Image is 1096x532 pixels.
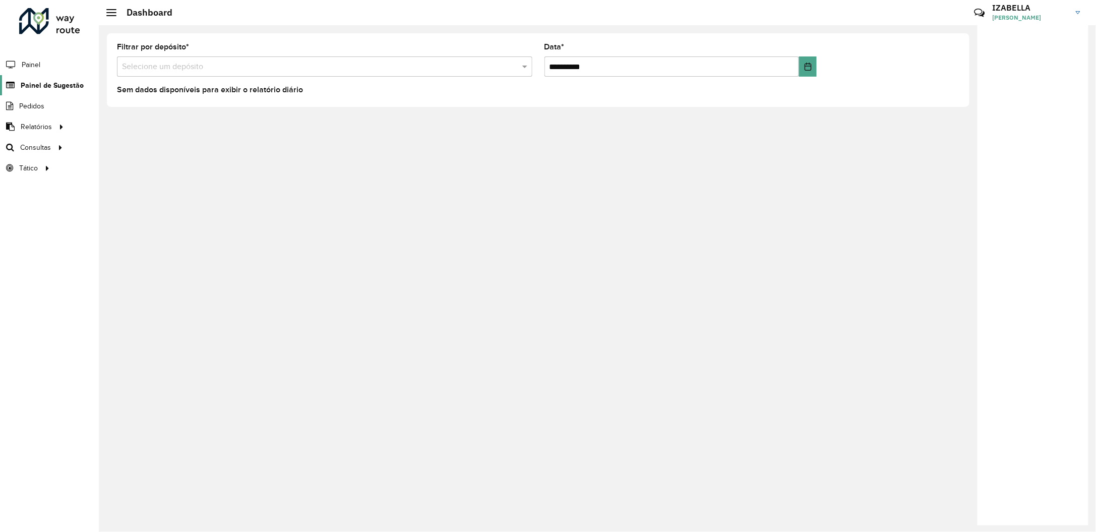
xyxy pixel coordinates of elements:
[968,2,990,24] a: Contato Rápido
[22,60,40,70] span: Painel
[544,41,565,53] label: Data
[20,142,51,153] span: Consultas
[19,101,44,111] span: Pedidos
[19,163,38,173] span: Tático
[117,41,189,53] label: Filtrar por depósito
[993,13,1068,22] span: [PERSON_NAME]
[21,80,84,91] span: Painel de Sugestão
[993,3,1068,13] h3: IZABELLA
[21,122,52,132] span: Relatórios
[116,7,172,18] h2: Dashboard
[117,84,303,96] label: Sem dados disponíveis para exibir o relatório diário
[799,56,817,77] button: Choose Date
